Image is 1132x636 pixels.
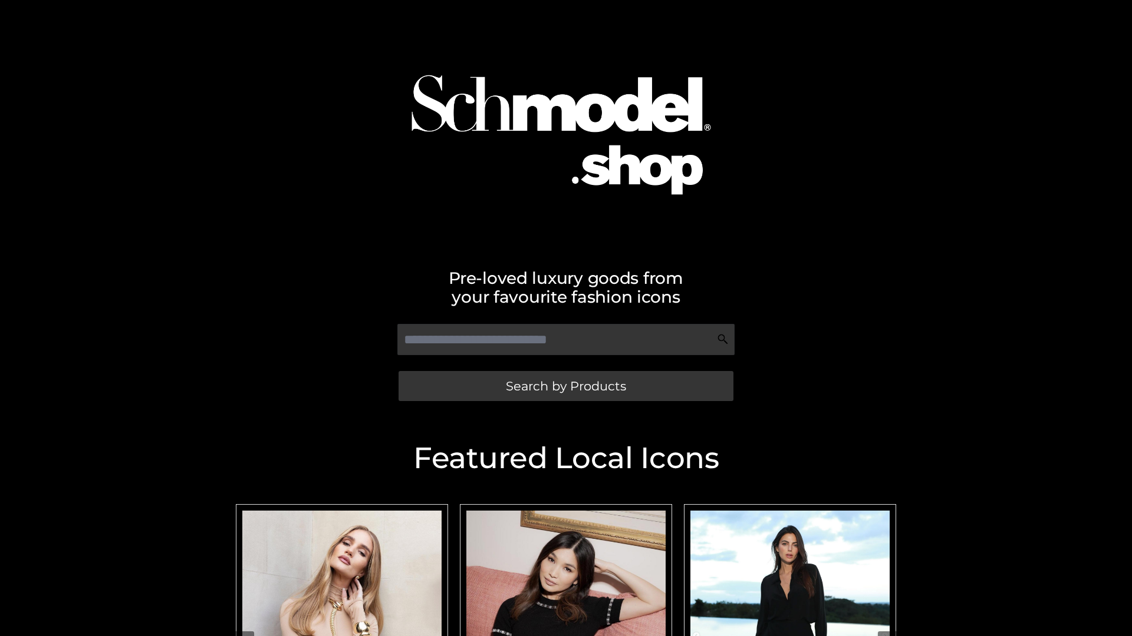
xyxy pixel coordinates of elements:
span: Search by Products [506,380,626,392]
h2: Featured Local Icons​ [230,443,902,473]
a: Search by Products [399,371,733,401]
img: Search Icon [717,333,729,345]
h2: Pre-loved luxury goods from your favourite fashion icons [230,269,902,306]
